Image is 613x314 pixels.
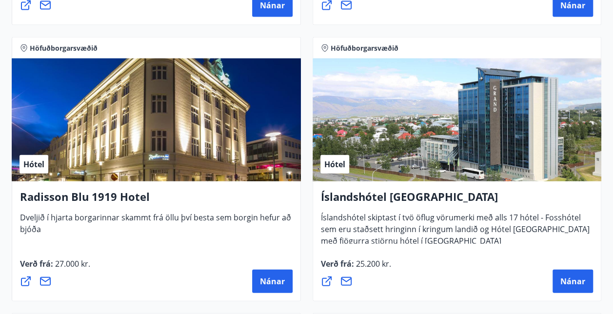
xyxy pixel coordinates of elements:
span: 25.200 kr. [354,258,391,269]
span: Nánar [560,276,585,287]
h4: Radisson Blu 1919 Hotel [20,189,293,212]
span: Verð frá : [20,258,90,277]
span: Nánar [260,276,285,287]
span: 27.000 kr. [53,258,90,269]
span: Hótel [23,159,44,170]
span: Höfuðborgarsvæðið [331,43,398,53]
span: Íslandshótel skiptast í tvö öflug vörumerki með alls 17 hótel - Fosshótel sem eru staðsett hringi... [321,212,590,254]
span: Verð frá : [321,258,391,277]
span: Dveljið í hjarta borgarinnar skammt frá öllu því besta sem borgin hefur að bjóða [20,212,291,242]
button: Nánar [252,270,293,293]
span: Höfuðborgarsvæðið [30,43,98,53]
button: Nánar [553,270,593,293]
span: Hótel [324,159,345,170]
h4: Íslandshótel [GEOGRAPHIC_DATA] [321,189,593,212]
